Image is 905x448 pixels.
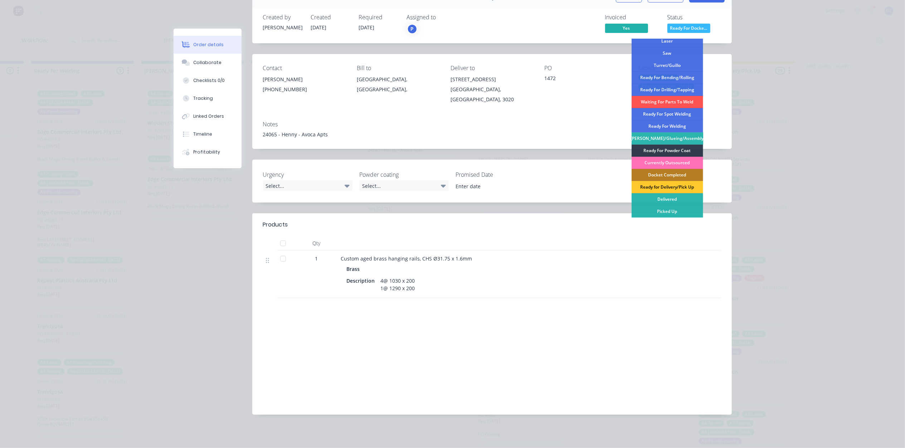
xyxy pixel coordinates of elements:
[263,74,345,84] div: [PERSON_NAME]
[667,24,710,33] span: Ready For Docke...
[263,84,345,94] div: [PHONE_NUMBER]
[632,72,703,84] div: Ready For Bending/Rolling
[451,181,540,191] input: Enter date
[347,264,363,274] div: Brass
[605,14,659,21] div: Invoiced
[193,42,224,48] div: Order details
[174,107,242,125] button: Linked Orders
[632,120,703,132] div: Ready For Welding
[193,131,212,137] div: Timeline
[632,47,703,59] div: Saw
[263,131,721,138] div: 24065 - Henny - Avoca Apts
[451,84,533,104] div: [GEOGRAPHIC_DATA], [GEOGRAPHIC_DATA], 3020
[174,143,242,161] button: Profitability
[174,125,242,143] button: Timeline
[174,36,242,54] button: Order details
[193,77,225,84] div: Checklists 0/0
[407,24,418,34] button: P
[545,65,627,72] div: PO
[632,205,703,218] div: Picked Up
[667,14,721,21] div: Status
[174,72,242,89] button: Checklists 0/0
[632,193,703,205] div: Delivered
[632,35,703,47] div: Laser
[263,220,288,229] div: Products
[193,95,213,102] div: Tracking
[263,14,302,21] div: Created by
[456,170,545,179] label: Promised Date
[315,255,318,262] span: 1
[347,276,378,286] div: Description
[357,74,439,94] div: [GEOGRAPHIC_DATA], [GEOGRAPHIC_DATA],
[193,149,220,155] div: Profitability
[545,74,627,84] div: 1472
[632,157,703,169] div: Currently Outsourced
[263,74,345,97] div: [PERSON_NAME][PHONE_NUMBER]
[632,84,703,96] div: Ready For Drilling/Tapping
[174,89,242,107] button: Tracking
[451,74,533,104] div: [STREET_ADDRESS][GEOGRAPHIC_DATA], [GEOGRAPHIC_DATA], 3020
[357,65,439,72] div: Bill to
[359,14,398,21] div: Required
[632,145,703,157] div: Ready For Powder Coat
[357,74,439,97] div: [GEOGRAPHIC_DATA], [GEOGRAPHIC_DATA],
[378,276,418,293] div: 4@ 1030 x 200 1@ 1290 x 200
[451,65,533,72] div: Deliver to
[263,65,345,72] div: Contact
[605,24,648,33] span: Yes
[359,180,449,191] div: Select...
[295,236,338,250] div: Qty
[311,14,350,21] div: Created
[263,170,352,179] label: Urgency
[632,59,703,72] div: Turret/Guillo
[632,169,703,181] div: Docket Completed
[632,108,703,120] div: Ready For Spot Welding
[667,24,710,34] button: Ready For Docke...
[632,181,703,193] div: Ready for Delivery/Pick Up
[263,121,721,128] div: Notes
[632,96,703,108] div: Waiting For Parts To Weld
[407,14,478,21] div: Assigned to
[359,24,375,31] span: [DATE]
[311,24,327,31] span: [DATE]
[451,74,533,84] div: [STREET_ADDRESS]
[341,255,472,262] span: Custom aged brass hanging rails, CHS Ø31.75 x 1.6mm
[174,54,242,72] button: Collaborate
[263,180,352,191] div: Select...
[632,132,703,145] div: [PERSON_NAME]/Glueing/Assembly
[193,113,224,120] div: Linked Orders
[193,59,222,66] div: Collaborate
[359,170,449,179] label: Powder coating
[263,24,302,31] div: [PERSON_NAME]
